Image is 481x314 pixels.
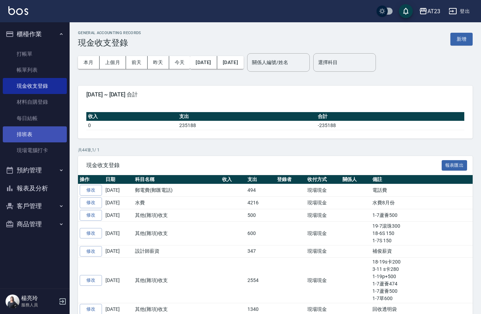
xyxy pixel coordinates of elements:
p: 共 44 筆, 1 / 1 [78,147,473,153]
h5: 楊亮玲 [21,295,57,302]
td: 水費 [133,197,220,209]
a: 每日結帳 [3,110,67,126]
a: 修改 [80,197,102,208]
td: 現場現金 [306,184,341,197]
th: 關係人 [341,175,371,184]
a: 修改 [80,228,102,239]
a: 帳單列表 [3,62,67,78]
button: 櫃檯作業 [3,25,67,43]
td: 500 [246,209,275,221]
button: 今天 [169,56,190,69]
td: [DATE] [104,184,133,197]
td: 現場現金 [306,245,341,258]
p: 服務人員 [21,302,57,308]
td: 347 [246,245,275,258]
img: Person [6,295,19,308]
a: 打帳單 [3,46,67,62]
td: 設計師薪資 [133,245,220,258]
button: AT23 [416,4,443,18]
span: 現金收支登錄 [86,162,442,169]
a: 現場電腦打卡 [3,142,67,158]
button: 本月 [78,56,100,69]
a: 排班表 [3,126,67,142]
a: 修改 [80,185,102,196]
button: 登出 [446,5,473,18]
td: 現場現金 [306,258,341,303]
div: AT23 [427,7,440,16]
td: 0 [86,121,178,130]
th: 科目名稱 [133,175,220,184]
th: 支出 [246,175,275,184]
a: 修改 [80,275,102,286]
td: 郵電費(郵匯電話) [133,184,220,197]
td: [DATE] [104,245,133,258]
th: 收入 [86,112,178,121]
th: 支出 [178,112,316,121]
a: 材料自購登錄 [3,94,67,110]
td: 現場現金 [306,209,341,221]
button: 報表匯出 [442,160,467,171]
button: 昨天 [148,56,169,69]
button: [DATE] [217,56,244,69]
h3: 現金收支登錄 [78,38,141,48]
a: 修改 [80,246,102,257]
button: save [399,4,413,18]
h2: GENERAL ACCOUNTING RECORDS [78,31,141,35]
button: 客戶管理 [3,197,67,215]
a: 現金收支登錄 [3,78,67,94]
button: 報表及分析 [3,179,67,197]
td: 其他(雜項)收支 [133,209,220,221]
td: 現場現金 [306,221,341,245]
td: 235188 [178,121,316,130]
td: 其他(雜項)收支 [133,221,220,245]
td: [DATE] [104,209,133,221]
button: 新增 [450,33,473,46]
button: 上個月 [100,56,126,69]
a: 修改 [80,210,102,221]
a: 新增 [450,36,473,42]
th: 收付方式 [306,175,341,184]
td: 4216 [246,197,275,209]
a: 報表匯出 [442,162,467,168]
button: 前天 [126,56,148,69]
td: [DATE] [104,221,133,245]
td: 其他(雜項)收支 [133,258,220,303]
th: 登錄者 [275,175,306,184]
td: 494 [246,184,275,197]
td: 現場現金 [306,197,341,209]
td: -235188 [316,121,464,130]
td: [DATE] [104,258,133,303]
td: 600 [246,221,275,245]
button: [DATE] [190,56,217,69]
span: [DATE] ~ [DATE] 合計 [86,91,464,98]
th: 收入 [220,175,246,184]
button: 預約管理 [3,161,67,179]
th: 日期 [104,175,133,184]
th: 操作 [78,175,104,184]
td: 2554 [246,258,275,303]
th: 合計 [316,112,464,121]
button: 商品管理 [3,215,67,233]
img: Logo [8,6,28,15]
td: [DATE] [104,197,133,209]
